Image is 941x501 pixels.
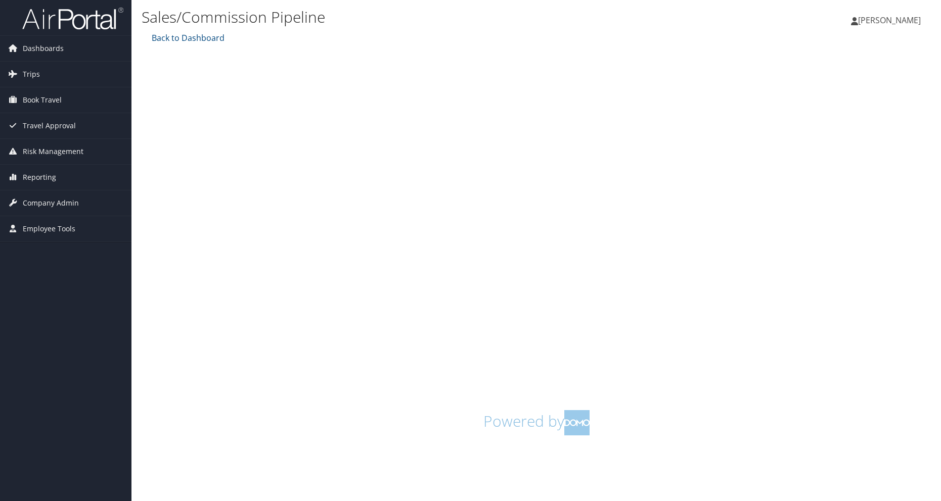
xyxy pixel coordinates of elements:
[851,5,931,35] a: [PERSON_NAME]
[23,87,62,113] span: Book Travel
[564,410,590,435] img: domo-logo.png
[23,113,76,138] span: Travel Approval
[22,7,123,30] img: airportal-logo.png
[23,190,79,216] span: Company Admin
[149,410,923,435] h1: Powered by
[149,32,225,43] a: Back to Dashboard
[23,36,64,61] span: Dashboards
[858,15,921,26] span: [PERSON_NAME]
[23,165,56,190] span: Reporting
[23,139,83,164] span: Risk Management
[23,216,75,241] span: Employee Tools
[23,62,40,87] span: Trips
[142,7,668,28] h1: Sales/Commission Pipeline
